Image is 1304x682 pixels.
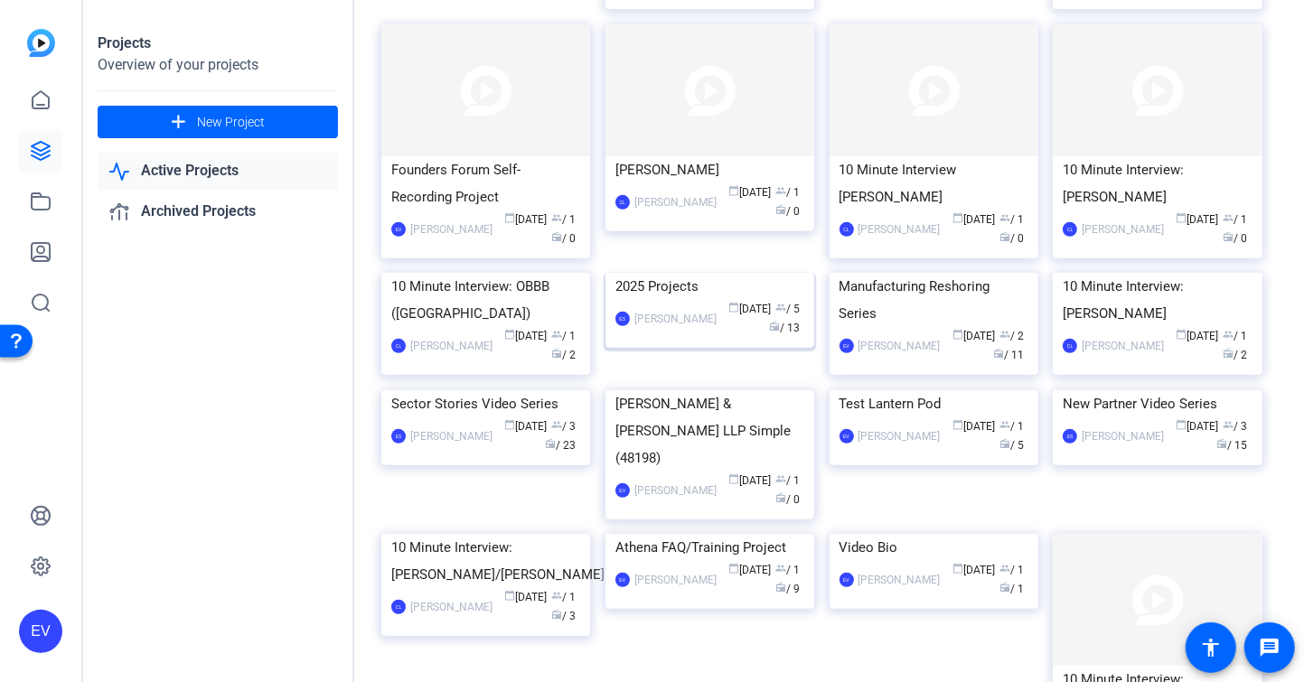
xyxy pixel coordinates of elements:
span: / 1 [551,591,576,603]
span: [DATE] [1177,330,1219,342]
div: [PERSON_NAME] [615,156,804,183]
span: radio [551,609,562,620]
mat-icon: message [1259,637,1281,659]
div: 2025 Projects [615,273,804,300]
div: New Partner Video Series [1063,390,1252,417]
span: / 2 [1224,349,1248,361]
div: 10 Minute Interview [PERSON_NAME] [840,156,1028,210]
div: [PERSON_NAME] [858,571,941,589]
div: [PERSON_NAME] [1082,337,1164,355]
span: group [1224,419,1234,430]
span: calendar_today [1177,419,1187,430]
span: [DATE] [952,420,995,433]
div: [PERSON_NAME] [410,427,493,445]
div: EV [840,339,854,353]
div: CL [391,339,406,353]
mat-icon: add [167,111,190,134]
span: / 0 [775,493,800,506]
span: calendar_today [728,563,739,574]
span: [DATE] [728,474,771,487]
span: [DATE] [504,330,547,342]
span: [DATE] [728,564,771,576]
div: ES [615,312,630,326]
span: / 2 [551,349,576,361]
span: radio [999,438,1010,449]
div: Projects [98,33,338,54]
span: / 9 [775,583,800,595]
span: radio [769,321,780,332]
a: Active Projects [98,153,338,190]
div: [PERSON_NAME] [858,337,941,355]
span: [DATE] [728,186,771,199]
span: radio [1217,438,1228,449]
div: [PERSON_NAME] [1082,427,1164,445]
div: EV [391,222,406,237]
div: ES [391,429,406,444]
div: CL [840,222,854,237]
span: calendar_today [504,419,515,430]
span: [DATE] [504,420,547,433]
div: [PERSON_NAME] [858,427,941,445]
span: / 15 [1217,439,1248,452]
span: group [1224,212,1234,223]
span: group [999,212,1010,223]
span: / 13 [769,322,800,334]
div: Founders Forum Self-Recording Project [391,156,580,210]
span: / 1 [1224,330,1248,342]
div: [PERSON_NAME] [410,337,493,355]
div: Video Bio [840,534,1028,561]
span: calendar_today [952,419,963,430]
span: calendar_today [728,302,739,313]
div: [PERSON_NAME] [858,220,941,238]
span: radio [993,348,1004,359]
span: / 1 [1224,213,1248,226]
div: [PERSON_NAME] [410,598,493,616]
span: / 5 [999,439,1024,452]
div: [PERSON_NAME] [410,220,493,238]
span: / 0 [1224,232,1248,245]
span: calendar_today [728,185,739,196]
div: ES [1063,429,1077,444]
a: Archived Projects [98,193,338,230]
span: / 1 [999,213,1024,226]
div: 10 Minute Interview: [PERSON_NAME]/[PERSON_NAME] [391,534,580,588]
span: radio [545,438,556,449]
div: Test Lantern Pod [840,390,1028,417]
span: group [551,212,562,223]
span: / 5 [775,303,800,315]
div: Sector Stories Video Series [391,390,580,417]
span: calendar_today [1177,212,1187,223]
div: 10 Minute Interview: [PERSON_NAME] [1063,156,1252,210]
div: CL [615,195,630,210]
span: calendar_today [504,212,515,223]
span: New Project [197,113,265,132]
img: blue-gradient.svg [27,29,55,57]
span: group [999,563,1010,574]
div: EV [615,573,630,587]
span: radio [1224,348,1234,359]
div: CL [1063,222,1077,237]
span: / 3 [551,610,576,622]
button: New Project [98,106,338,138]
span: calendar_today [952,212,963,223]
span: [DATE] [1177,213,1219,226]
span: [DATE] [728,303,771,315]
span: / 1 [775,186,800,199]
div: Overview of your projects [98,54,338,76]
div: [PERSON_NAME] [1082,220,1164,238]
mat-icon: accessibility [1200,637,1222,659]
span: radio [551,348,562,359]
span: radio [999,582,1010,593]
span: group [775,473,786,484]
span: radio [1224,231,1234,242]
span: calendar_today [504,329,515,340]
div: Athena FAQ/Training Project [615,534,804,561]
span: calendar_today [952,563,963,574]
span: group [999,329,1010,340]
div: EV [615,483,630,498]
span: calendar_today [504,590,515,601]
span: group [775,302,786,313]
div: [PERSON_NAME] [634,193,717,211]
span: / 2 [999,330,1024,342]
span: / 1 [999,583,1024,595]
